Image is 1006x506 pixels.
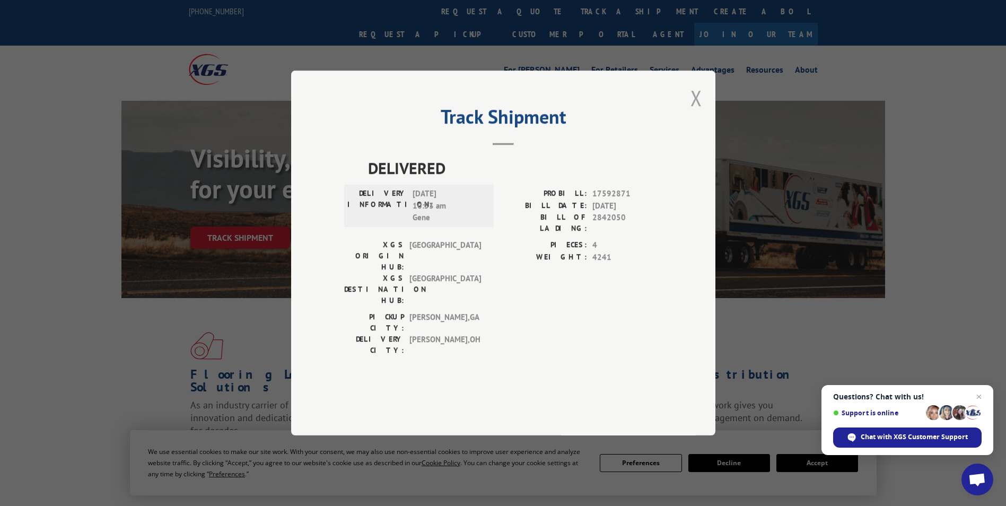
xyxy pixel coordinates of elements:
button: Close modal [690,84,702,112]
label: PROBILL: [503,188,587,200]
label: BILL OF LADING: [503,212,587,234]
span: Chat with XGS Customer Support [833,428,982,448]
span: [DATE] [592,200,662,212]
label: XGS ORIGIN HUB: [344,239,404,273]
span: [GEOGRAPHIC_DATA] [409,239,481,273]
label: BILL DATE: [503,200,587,212]
label: PIECES: [503,239,587,251]
label: DELIVERY CITY: [344,334,404,356]
span: 17592871 [592,188,662,200]
span: Questions? Chat with us! [833,392,982,401]
span: 4 [592,239,662,251]
span: [GEOGRAPHIC_DATA] [409,273,481,306]
span: Chat with XGS Customer Support [861,432,968,442]
span: [PERSON_NAME] , OH [409,334,481,356]
span: [PERSON_NAME] , GA [409,311,481,334]
label: WEIGHT: [503,251,587,264]
h2: Track Shipment [344,109,662,129]
label: DELIVERY INFORMATION: [347,188,407,224]
span: 2842050 [592,212,662,234]
span: [DATE] 10:53 am Gene [413,188,484,224]
span: Support is online [833,409,922,417]
label: PICKUP CITY: [344,311,404,334]
span: 4241 [592,251,662,264]
label: XGS DESTINATION HUB: [344,273,404,306]
span: DELIVERED [368,156,662,180]
a: Open chat [961,464,993,495]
